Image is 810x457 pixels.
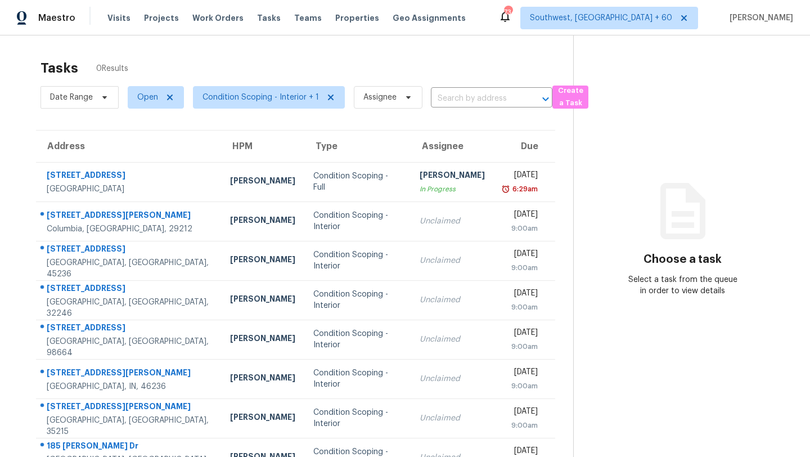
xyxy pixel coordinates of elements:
[503,341,537,352] div: 9:00am
[420,334,485,345] div: Unclaimed
[47,243,212,257] div: [STREET_ADDRESS]
[36,131,221,162] th: Address
[420,255,485,266] div: Unclaimed
[230,411,295,425] div: [PERSON_NAME]
[420,294,485,306] div: Unclaimed
[50,92,93,103] span: Date Range
[393,12,466,24] span: Geo Assignments
[313,171,402,193] div: Condition Scoping - Full
[494,131,555,162] th: Due
[420,169,485,183] div: [PERSON_NAME]
[137,92,158,103] span: Open
[47,209,212,223] div: [STREET_ADDRESS][PERSON_NAME]
[40,62,78,74] h2: Tasks
[530,12,672,24] span: Southwest, [GEOGRAPHIC_DATA] + 60
[504,7,512,18] div: 734
[257,14,281,22] span: Tasks
[313,328,402,351] div: Condition Scoping - Interior
[503,262,537,274] div: 9:00am
[558,84,583,110] span: Create a Task
[230,214,295,228] div: [PERSON_NAME]
[363,92,397,103] span: Assignee
[47,401,212,415] div: [STREET_ADDRESS][PERSON_NAME]
[107,12,130,24] span: Visits
[503,169,537,183] div: [DATE]
[230,333,295,347] div: [PERSON_NAME]
[335,12,379,24] span: Properties
[47,223,212,235] div: Columbia, [GEOGRAPHIC_DATA], 29212
[420,413,485,424] div: Unclaimed
[304,131,411,162] th: Type
[192,12,244,24] span: Work Orders
[47,257,212,280] div: [GEOGRAPHIC_DATA], [GEOGRAPHIC_DATA], 45236
[552,86,588,109] button: Create a Task
[47,367,212,381] div: [STREET_ADDRESS][PERSON_NAME]
[202,92,319,103] span: Condition Scoping - Interior + 1
[313,289,402,311] div: Condition Scoping - Interior
[47,336,212,359] div: [GEOGRAPHIC_DATA], [GEOGRAPHIC_DATA], 98664
[503,366,537,380] div: [DATE]
[230,254,295,268] div: [PERSON_NAME]
[47,415,212,437] div: [GEOGRAPHIC_DATA], [GEOGRAPHIC_DATA], 35215
[503,209,537,223] div: [DATE]
[411,131,494,162] th: Assignee
[503,380,537,392] div: 9:00am
[313,210,402,232] div: Condition Scoping - Interior
[294,12,322,24] span: Teams
[503,302,537,313] div: 9:00am
[96,63,128,74] span: 0 Results
[313,407,402,429] div: Condition Scoping - Interior
[47,381,212,392] div: [GEOGRAPHIC_DATA], IN, 46236
[230,293,295,307] div: [PERSON_NAME]
[503,406,537,420] div: [DATE]
[221,131,304,162] th: HPM
[420,183,485,195] div: In Progress
[503,248,537,262] div: [DATE]
[510,183,538,195] div: 6:29am
[420,216,485,227] div: Unclaimed
[420,373,485,384] div: Unclaimed
[144,12,179,24] span: Projects
[230,372,295,386] div: [PERSON_NAME]
[503,327,537,341] div: [DATE]
[313,249,402,272] div: Condition Scoping - Interior
[501,183,510,195] img: Overdue Alarm Icon
[47,169,212,183] div: [STREET_ADDRESS]
[47,297,212,319] div: [GEOGRAPHIC_DATA], [GEOGRAPHIC_DATA], 32246
[431,90,521,107] input: Search by address
[47,440,212,454] div: 185 [PERSON_NAME] Dr
[313,368,402,390] div: Condition Scoping - Interior
[230,175,295,189] div: [PERSON_NAME]
[503,288,537,302] div: [DATE]
[503,420,537,431] div: 9:00am
[47,183,212,195] div: [GEOGRAPHIC_DATA]
[725,12,793,24] span: [PERSON_NAME]
[503,223,537,234] div: 9:00am
[47,283,212,297] div: [STREET_ADDRESS]
[47,322,212,336] div: [STREET_ADDRESS]
[643,254,722,265] h3: Choose a task
[628,274,737,297] div: Select a task from the queue in order to view details
[538,91,553,107] button: Open
[38,12,75,24] span: Maestro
